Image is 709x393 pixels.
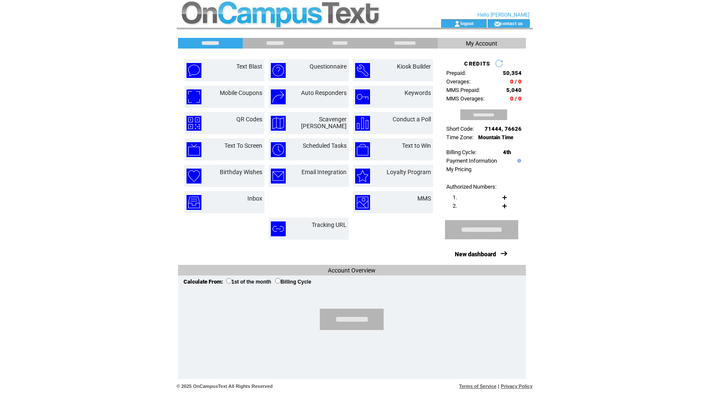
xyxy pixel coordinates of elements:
a: Conduct a Poll [393,116,431,123]
img: birthday-wishes.png [187,169,201,184]
input: Billing Cycle [275,278,281,284]
img: loyalty-program.png [355,169,370,184]
span: Hello [PERSON_NAME] [477,12,529,18]
span: 50,354 [503,70,522,76]
span: 71444, 76626 [485,126,522,132]
a: Email Integration [301,169,347,175]
span: 1. [453,194,457,201]
img: mobile-coupons.png [187,89,201,104]
a: Scavenger [PERSON_NAME] [301,116,347,129]
span: 4th [503,149,511,155]
a: Inbox [247,195,262,202]
img: email-integration.png [271,169,286,184]
span: © 2025 OnCampusText All Rights Reserved [177,384,273,389]
a: contact us [500,20,523,26]
img: inbox.png [187,195,201,210]
a: Terms of Service [459,384,497,389]
img: scavenger-hunt.png [271,116,286,131]
a: Tracking URL [312,221,347,228]
img: tracking-url.png [271,221,286,236]
span: | [498,384,499,389]
img: scheduled-tasks.png [271,142,286,157]
label: 1st of the month [226,279,271,285]
img: text-to-screen.png [187,142,201,157]
span: Prepaid: [446,70,466,76]
a: Questionnaire [310,63,347,70]
a: Payment Information [446,158,497,164]
img: keywords.png [355,89,370,104]
span: Overages: [446,78,471,85]
img: qr-codes.png [187,116,201,131]
span: Calculate From: [184,278,223,285]
span: MMS Prepaid: [446,87,480,93]
img: help.gif [515,159,521,163]
input: 1st of the month [226,278,232,284]
a: Text to Win [402,142,431,149]
span: 0 / 0 [510,95,522,102]
img: contact_us_icon.gif [494,20,500,27]
a: New dashboard [455,251,496,258]
span: Authorized Numbers: [446,184,497,190]
img: auto-responders.png [271,89,286,104]
img: account_icon.gif [454,20,460,27]
a: Privacy Policy [501,384,533,389]
span: 5,040 [506,87,522,93]
img: text-blast.png [187,63,201,78]
span: 2. [453,203,457,209]
span: CREDITS [464,60,490,67]
img: kiosk-builder.png [355,63,370,78]
img: text-to-win.png [355,142,370,157]
a: MMS [417,195,431,202]
a: Auto Responders [301,89,347,96]
a: logout [460,20,474,26]
a: Mobile Coupons [220,89,262,96]
span: MMS Overages: [446,95,485,102]
img: questionnaire.png [271,63,286,78]
a: Birthday Wishes [220,169,262,175]
a: Text Blast [236,63,262,70]
a: My Pricing [446,166,471,172]
span: Mountain Time [478,135,514,141]
a: Text To Screen [224,142,262,149]
span: My Account [466,40,497,47]
span: Account Overview [328,267,376,274]
img: conduct-a-poll.png [355,116,370,131]
span: Billing Cycle: [446,149,476,155]
span: 0 / 0 [510,78,522,85]
img: mms.png [355,195,370,210]
a: Loyalty Program [387,169,431,175]
a: Keywords [405,89,431,96]
label: Billing Cycle [275,279,311,285]
span: Short Code: [446,126,474,132]
a: Scheduled Tasks [303,142,347,149]
a: Kiosk Builder [397,63,431,70]
a: QR Codes [236,116,262,123]
span: Time Zone: [446,134,474,141]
